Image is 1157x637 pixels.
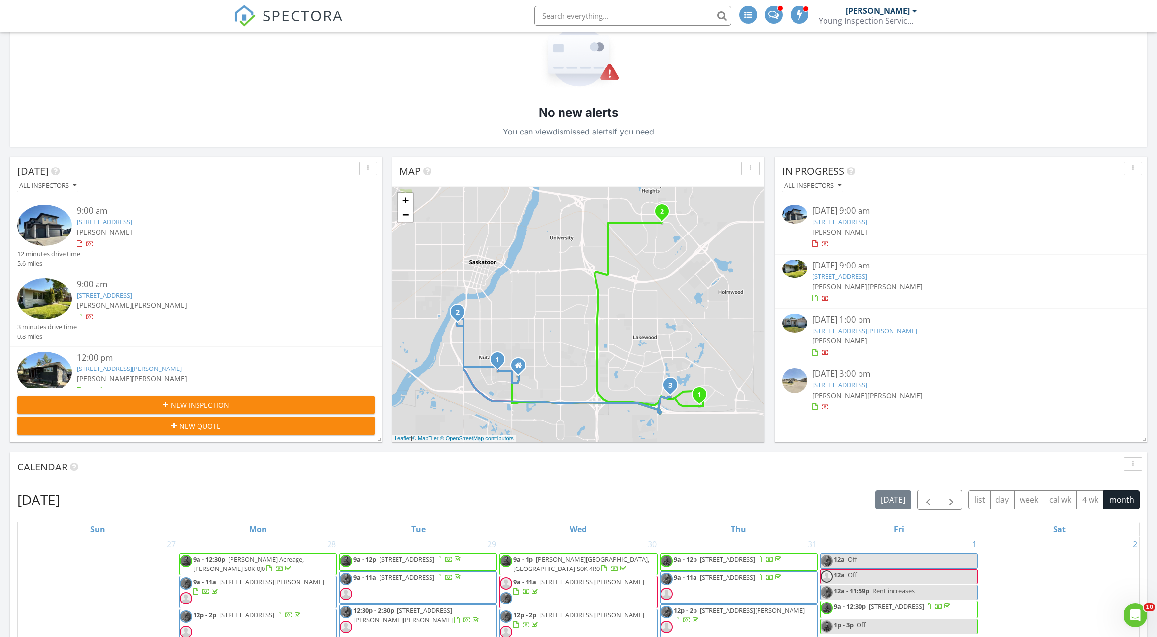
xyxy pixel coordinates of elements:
[513,555,533,564] span: 9a - 1p
[782,205,1140,249] a: [DATE] 9:00 am [STREET_ADDRESS] [PERSON_NAME]
[892,522,906,536] a: Friday
[180,592,192,604] img: default-user-f0147aede5fd5fa78ca7ade42f37bd4542148d508eef1c3d3ea960f66861d68b.jpg
[674,606,697,615] span: 12p - 2p
[398,207,413,222] a: Zoom out
[821,620,833,633] img: sean.jpg
[812,205,1110,217] div: [DATE] 9:00 am
[782,260,1140,303] a: [DATE] 9:00 am [STREET_ADDRESS] [PERSON_NAME][PERSON_NAME]
[497,359,503,365] div: 2431 Dufferin Ave, Saskatoon, SK S7J 1C3
[646,536,659,552] a: Go to July 30, 2025
[782,205,807,224] img: 9348546%2Fcover_photos%2Fv1F2kPodA8AuOQjQX6sf%2Fsmall.jpg
[782,368,1140,412] a: [DATE] 3:00 pm [STREET_ADDRESS] [PERSON_NAME][PERSON_NAME]
[180,577,192,590] img: brendan.jpg
[234,13,343,34] a: SPECTORA
[458,312,463,318] div: 1207 kilburn ave , saskatoon, Saskatchewan S7J 1R6
[661,606,673,618] img: brendan.jpg
[399,165,421,178] span: Map
[379,555,434,564] span: [STREET_ADDRESS]
[812,368,1110,380] div: [DATE] 3:00 pm
[806,536,819,552] a: Go to July 31, 2025
[812,326,917,335] a: [STREET_ADDRESS][PERSON_NAME]
[812,314,1110,326] div: [DATE] 1:00 pm
[485,536,498,552] a: Go to July 29, 2025
[17,179,78,193] button: All Inspectors
[812,380,867,389] a: [STREET_ADDRESS]
[674,573,697,582] span: 9a - 11a
[19,182,76,189] div: All Inspectors
[88,522,107,536] a: Sunday
[17,490,60,509] h2: [DATE]
[513,577,644,596] a: 9a - 11a [STREET_ADDRESS][PERSON_NAME]
[77,278,345,291] div: 9:00 am
[875,490,911,509] button: [DATE]
[821,586,833,599] img: brendan.jpg
[539,610,644,619] span: [STREET_ADDRESS][PERSON_NAME]
[1124,603,1147,627] iframe: Intercom live chat
[353,606,481,624] a: 12:30p - 2:30p [STREET_ADDRESS][PERSON_NAME][PERSON_NAME]
[132,301,187,310] span: [PERSON_NAME]
[219,577,324,586] span: [STREET_ADDRESS][PERSON_NAME]
[834,602,866,611] span: 9a - 12:30p
[179,553,337,575] a: 9a - 12:30p [PERSON_NAME] Acreage, [PERSON_NAME] S0K 0J0
[17,278,72,319] img: 9346926%2Fcover_photos%2F7C0GTMMkVaWRn0PALZRp%2Fsmall.jpg
[782,165,844,178] span: In Progress
[17,417,375,435] button: New Quote
[661,573,673,585] img: brendan.jpg
[513,555,649,573] a: 9a - 1p [PERSON_NAME][GEOGRAPHIC_DATA], [GEOGRAPHIC_DATA] S0K 4R0
[440,436,514,441] a: © OpenStreetMap contributors
[699,394,705,400] div: 2543 Rosewood Dr, Saskatoon, SK S7V 0L8
[500,592,512,604] img: brendan.jpg
[782,314,1140,358] a: [DATE] 1:00 pm [STREET_ADDRESS][PERSON_NAME] [PERSON_NAME]
[193,610,302,619] a: 12p - 2p [STREET_ADDRESS]
[132,374,187,383] span: [PERSON_NAME]
[674,555,783,564] a: 9a - 12p [STREET_ADDRESS]
[17,332,77,341] div: 0.8 miles
[867,282,923,291] span: [PERSON_NAME]
[77,205,345,217] div: 9:00 am
[409,522,428,536] a: Tuesday
[193,577,324,596] a: 9a - 11a [STREET_ADDRESS][PERSON_NAME]
[674,606,805,624] a: 12p - 2p [STREET_ADDRESS][PERSON_NAME]
[395,436,411,441] a: Leaflet
[180,555,192,567] img: sean.jpg
[165,536,178,552] a: Go to July 27, 2025
[819,16,917,26] div: Young Inspection Services Ltd
[17,259,80,268] div: 5.6 miles
[17,322,77,332] div: 3 minutes drive time
[500,555,512,567] img: sean.jpg
[782,368,807,393] img: streetview
[353,606,453,624] span: [STREET_ADDRESS][PERSON_NAME][PERSON_NAME]
[353,555,376,564] span: 9a - 12p
[325,536,338,552] a: Go to July 28, 2025
[812,260,1110,272] div: [DATE] 9:00 am
[234,5,256,27] img: The Best Home Inspection Software - Spectora
[812,217,867,226] a: [STREET_ADDRESS]
[660,553,818,571] a: 9a - 12p [STREET_ADDRESS]
[193,555,304,573] span: [PERSON_NAME] Acreage, [PERSON_NAME] S0K 0J0
[193,610,216,619] span: 12p - 2p
[660,209,664,216] i: 2
[263,5,343,26] span: SPECTORA
[812,391,867,400] span: [PERSON_NAME]
[1076,490,1104,509] button: 4 wk
[77,291,132,300] a: [STREET_ADDRESS]
[846,6,910,16] div: [PERSON_NAME]
[834,602,952,611] a: 9a - 12:30p [STREET_ADDRESS]
[247,522,269,536] a: Monday
[1044,490,1077,509] button: cal wk
[17,249,80,259] div: 12 minutes drive time
[782,260,807,278] img: 9346926%2Fcover_photos%2F7C0GTMMkVaWRn0PALZRp%2Fsmall.jpg
[700,555,755,564] span: [STREET_ADDRESS]
[784,182,841,189] div: All Inspectors
[77,374,132,383] span: [PERSON_NAME]
[171,400,229,410] span: New Inspection
[700,573,755,582] span: [STREET_ADDRESS]
[77,301,132,310] span: [PERSON_NAME]
[340,621,352,633] img: default-user-f0147aede5fd5fa78ca7ade42f37bd4542148d508eef1c3d3ea960f66861d68b.jpg
[834,586,869,595] span: 12a - 11:59p
[1131,536,1139,552] a: Go to August 2, 2025
[193,555,225,564] span: 9a - 12:30p
[339,553,497,571] a: 9a - 12p [STREET_ADDRESS]
[339,604,497,637] a: 12:30p - 2:30p [STREET_ADDRESS][PERSON_NAME][PERSON_NAME]
[674,555,697,564] span: 9a - 12p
